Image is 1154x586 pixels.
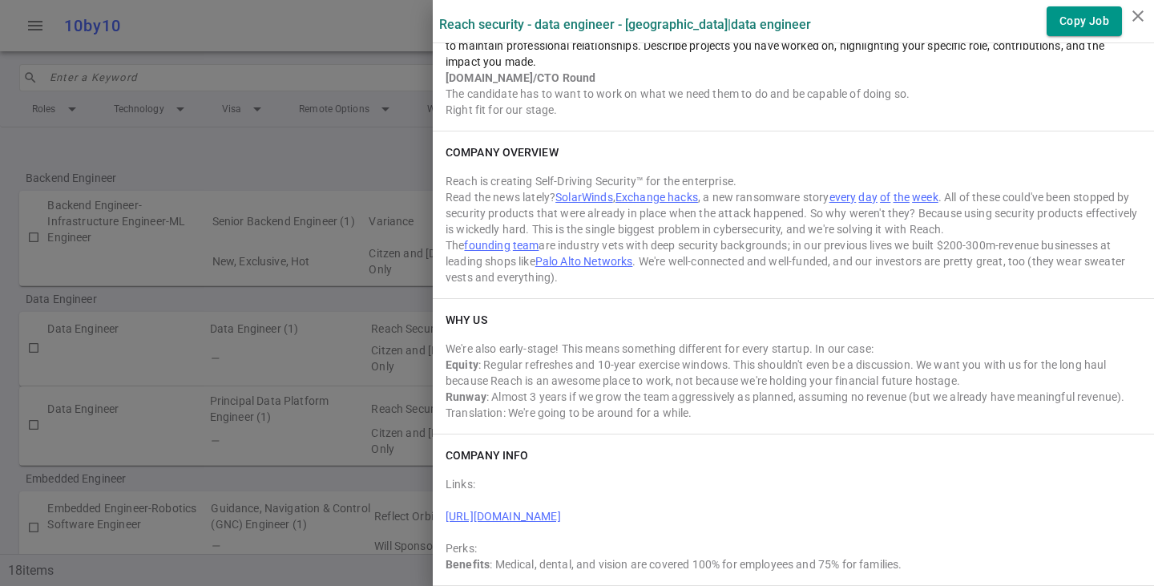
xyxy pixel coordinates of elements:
[446,341,1141,357] div: We're also early-stage! This means something different for every startup. In our case:
[1047,6,1122,36] button: Copy Job
[446,71,595,84] strong: [DOMAIN_NAME]/CTO Round
[555,191,613,204] a: SolarWinds
[446,390,486,403] strong: Runway
[446,86,1141,102] div: The candidate has to want to work on what we need them to do and be capable of doing so.
[446,102,1141,118] div: Right fit for our stage.
[446,189,1141,237] div: Read the news lately? , , a new ransomware story . All of these could've been stopped by security...
[446,237,1141,285] div: The are industry vets with deep security backgrounds; in our previous lives we built $200-300m-re...
[446,447,528,463] h6: COMPANY INFO
[446,173,1141,189] div: Reach is creating Self-Driving Security™ for the enterprise.
[829,191,857,204] a: every
[446,470,1141,572] div: Links: Perks:
[858,191,877,204] a: day
[464,239,510,252] a: founding
[446,510,561,523] a: [URL][DOMAIN_NAME]
[446,358,478,371] strong: Equity
[439,17,811,32] label: Reach Security - Data Engineer - [GEOGRAPHIC_DATA] | Data Engineer
[894,191,910,204] a: the
[446,389,1141,421] div: : Almost 3 years if we grow the team aggressively as planned, assuming no revenue (but we already...
[446,7,1140,68] span: **Discuss your work style and preferences, including how you approach tasks, collaborate with tea...
[615,191,698,204] a: Exchange hacks
[912,191,938,204] a: week
[513,239,539,252] a: team
[446,312,487,328] h6: WHY US
[446,556,1141,572] div: : Medical, dental, and vision are covered 100% for employees and 75% for families.
[535,255,633,268] a: Palo Alto Networks
[880,191,890,204] a: of
[446,558,490,571] strong: Benefits
[446,357,1141,389] div: : Regular refreshes and 10-year exercise windows. This shouldn't even be a discussion. We want yo...
[1128,6,1148,26] i: close
[446,144,559,160] h6: COMPANY OVERVIEW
